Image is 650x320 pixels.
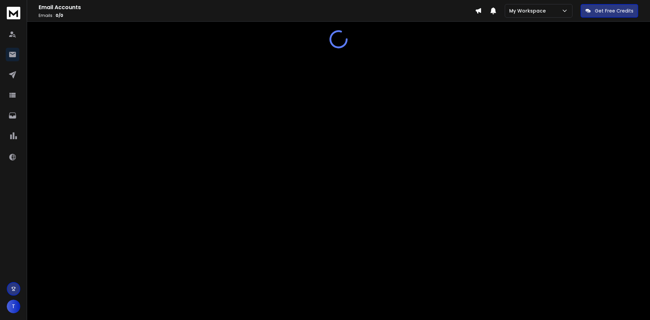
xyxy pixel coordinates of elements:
button: Get Free Credits [581,4,638,18]
p: Get Free Credits [595,7,633,14]
p: My Workspace [509,7,548,14]
button: T [7,300,20,313]
span: 0 / 0 [56,13,63,18]
p: Emails : [39,13,475,18]
img: logo [7,7,20,19]
h1: Email Accounts [39,3,475,12]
